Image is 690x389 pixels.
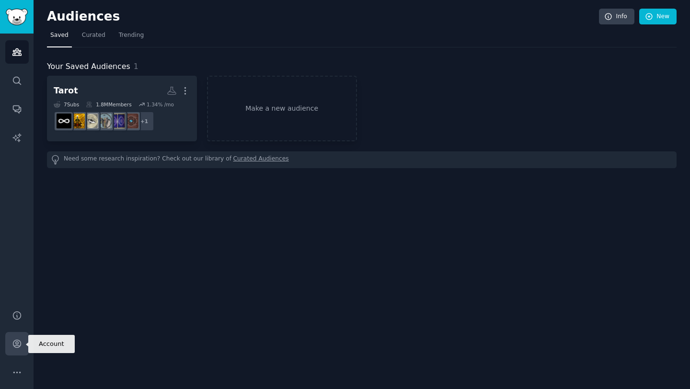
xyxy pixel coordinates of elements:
[207,76,357,141] a: Make a new audience
[124,114,138,128] img: TarotReading
[110,114,125,128] img: TarotReadersOfReddit
[119,31,144,40] span: Trending
[147,101,174,108] div: 1.34 % /mo
[47,61,130,73] span: Your Saved Audiences
[70,114,85,128] img: Psychic
[54,101,79,108] div: 7 Sub s
[47,28,72,47] a: Saved
[599,9,634,25] a: Info
[82,31,105,40] span: Curated
[233,155,289,165] a: Curated Audiences
[50,31,69,40] span: Saved
[97,114,112,128] img: tarotpractice
[54,85,78,97] div: Tarot
[79,28,109,47] a: Curated
[134,111,154,131] div: + 1
[47,151,677,168] div: Need some research inspiration? Check out our library of
[83,114,98,128] img: WitchesVsPatriarchy
[47,76,197,141] a: Tarot7Subs1.8MMembers1.34% /mo+1TarotReadingTarotReadersOfReddittarotpracticeWitchesVsPatriarchyP...
[115,28,147,47] a: Trending
[86,101,131,108] div: 1.8M Members
[57,114,71,128] img: tarot
[6,9,28,25] img: GummySearch logo
[639,9,677,25] a: New
[47,9,599,24] h2: Audiences
[134,62,138,71] span: 1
